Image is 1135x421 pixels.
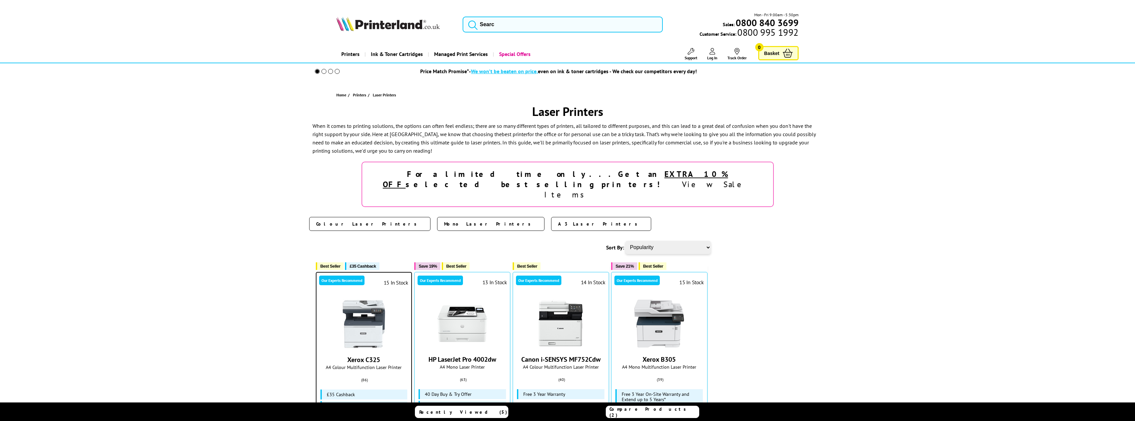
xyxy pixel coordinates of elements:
a: Support [685,48,697,60]
a: Compare Products (2) [606,406,699,418]
span: A3 Laser Printers [558,221,641,227]
a: Basket 0 [758,46,799,60]
button: Save 21% [611,262,637,270]
span: A4 Mono Laser Printer [418,364,507,370]
img: Xerox C325 [339,299,389,349]
input: Searc [463,17,663,32]
div: Our Experts Recommend [418,276,463,285]
a: Canon i-SENSYS MF752Cdw [536,343,586,350]
a: View Sale Items [544,179,753,200]
span: Printers [353,91,366,98]
a: A3 Laser Printers [551,217,651,231]
a: HP LaserJet Pro 4002dw [428,355,496,364]
a: Xerox B305 [643,355,676,364]
div: - even on ink & toner cartridges - We check our competitors every day! [469,68,697,75]
span: Best Seller [446,264,467,269]
button: £35 Cashback [345,262,379,270]
span: Mono Laser Printers [444,221,534,227]
a: Xerox C325 [347,355,380,364]
div: 13 In Stock [481,279,507,286]
span: Free 3 Year On-Site Warranty and Extend up to 5 Years* [622,392,701,402]
span: Price Match Promise* [420,68,469,75]
div: Our Experts Recommend [319,276,365,285]
img: Canon i-SENSYS MF752Cdw [536,299,586,348]
b: 0800 840 3699 [736,17,799,29]
span: (86) [361,374,368,386]
div: 15 In Stock [382,279,408,286]
a: Track Order [727,48,747,60]
a: Mono Laser Printers [437,217,544,231]
span: 40 Day Buy & Try Offer [425,392,472,397]
a: Printers [336,46,365,63]
span: Save 21% [616,264,634,269]
li: modal_Promise [306,66,809,77]
span: Mon - Fri 9:00am - 5:30pm [754,12,799,18]
a: Printerland Logo [336,17,454,32]
p: When it comes to printing solutions, the options can often feel endless; there are so many differ... [312,123,816,154]
span: Ink & Toner Cartridges [371,46,423,63]
div: Our Experts Recommend [516,276,561,285]
a: Colour Laser Printers [309,217,430,231]
span: Best Seller [643,264,663,269]
a: HP LaserJet Pro 4002dw [437,343,487,350]
span: Best Seller [517,264,538,269]
span: (39) [657,373,663,386]
span: £35 Cashback [327,392,355,397]
a: Managed Print Services [428,46,493,63]
a: Canon i-SENSYS MF752Cdw [521,355,600,364]
button: Best Seller [316,262,344,270]
button: Best Seller [513,262,541,270]
span: £35 Cashback [350,264,376,269]
div: Our Experts Recommend [614,276,660,285]
span: We won’t be beaten on price, [471,68,538,75]
span: Sales: [723,21,735,27]
button: Best Seller [639,262,667,270]
span: Support [685,55,697,60]
span: 0 [755,43,764,51]
span: Log In [707,55,717,60]
a: Ink & Toner Cartridges [365,46,428,63]
span: (40) [558,373,565,386]
span: Save 19% [419,264,437,269]
span: Best Seller [320,264,341,269]
span: Sort By: [606,244,624,251]
a: 0800 840 3699 [735,20,799,26]
button: Save 19% [414,262,440,270]
span: Customer Service: [700,29,798,37]
a: Log In [707,48,717,60]
h1: Laser Printers [309,104,826,119]
a: best printer [502,131,528,137]
span: (63) [460,373,467,386]
span: A4 Colour Multifunction Laser Printer [320,364,408,370]
span: Colour Laser Printers [316,221,420,227]
div: 15 In Stock [678,279,704,286]
span: Basket [764,49,779,58]
div: 14 In Stock [579,279,605,286]
a: Xerox B305 [634,343,684,350]
a: Printers [353,91,368,98]
span: 0800 995 1992 [736,29,798,35]
a: Xerox C325 [339,343,389,350]
span: Laser Printers [373,92,396,97]
img: Xerox B305 [634,299,684,348]
span: Recently Viewed (5) [419,409,507,415]
button: Best Seller [442,262,470,270]
img: Printerland Logo [336,17,440,31]
strong: For a limited time only...Get an selected best selling printers! [383,169,728,189]
span: Free 3 Year Warranty [523,392,565,397]
span: Compare Products (2) [609,406,699,418]
a: Home [336,91,348,98]
span: A4 Mono Multifunction Laser Printer [615,364,704,370]
a: Recently Viewed (5) [415,406,508,418]
u: EXTRA 10% OFF [383,169,728,189]
a: Special Offers [493,46,536,63]
img: HP LaserJet Pro 4002dw [437,299,487,348]
span: A4 Colour Multifunction Laser Printer [516,364,605,370]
